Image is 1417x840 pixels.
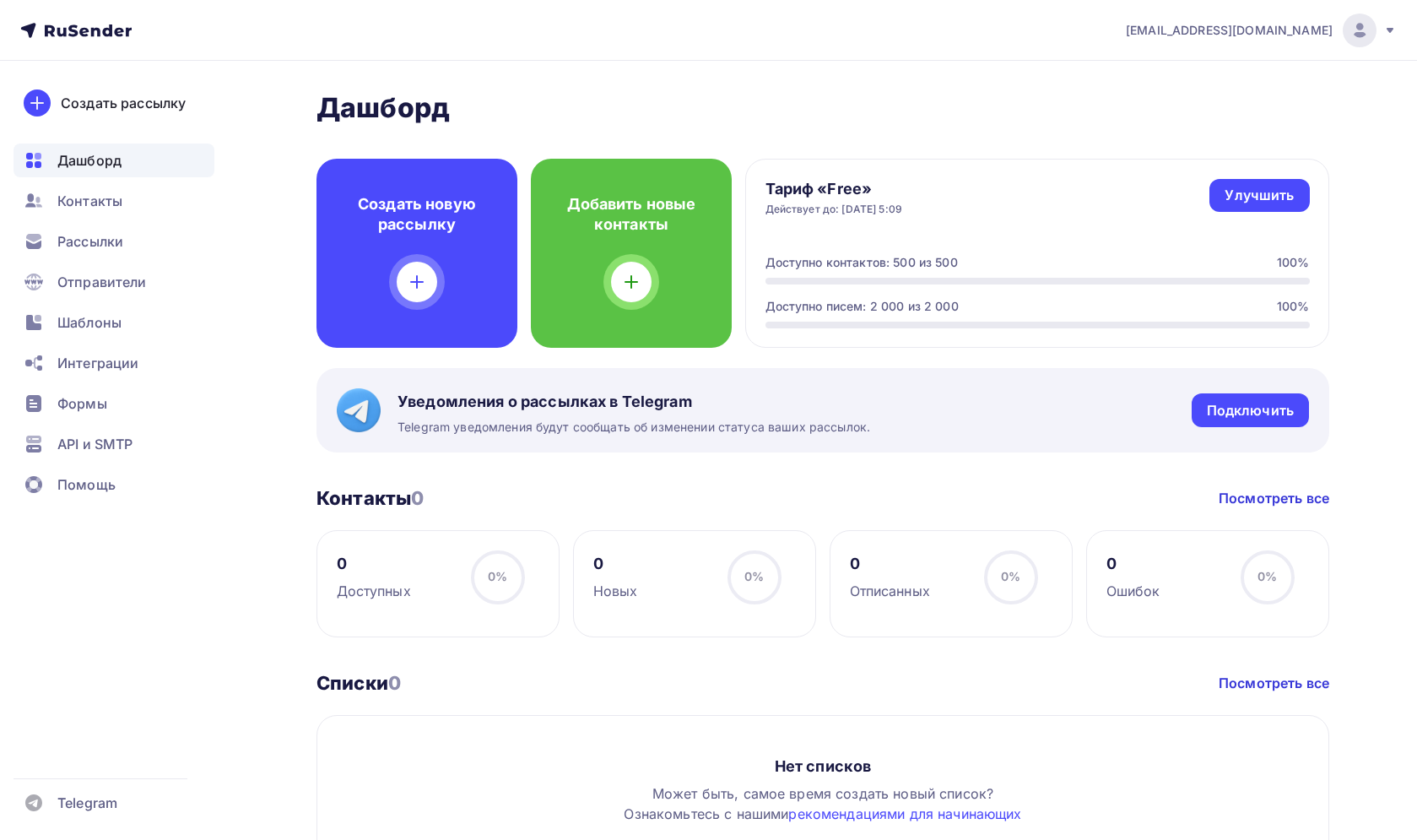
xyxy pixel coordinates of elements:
div: 0 [593,554,638,574]
div: Создать рассылку [61,93,186,113]
a: Посмотреть все [1219,488,1329,508]
span: Контакты [57,191,122,211]
span: 0 [411,487,424,509]
div: Отписанных [850,581,930,601]
span: 0% [1001,569,1020,583]
span: Отправители [57,272,147,292]
div: Действует до: [DATE] 5:09 [765,203,903,216]
a: Посмотреть все [1219,673,1329,693]
span: Помощь [57,474,116,495]
a: Контакты [14,184,214,218]
h3: Списки [316,671,401,695]
span: Может быть, самое время создать новый список? Ознакомьтесь с нашими [624,785,1021,822]
span: Формы [57,393,107,414]
span: Интеграции [57,353,138,373]
div: Улучшить [1225,186,1294,205]
div: Подключить [1207,401,1294,420]
span: Шаблоны [57,312,122,333]
span: 0 [388,672,401,694]
h3: Контакты [316,486,424,510]
div: Новых [593,581,638,601]
div: 100% [1277,254,1310,271]
span: Дашборд [57,150,122,171]
span: API и SMTP [57,434,133,454]
h2: Дашборд [316,91,1329,125]
div: Нет списков [775,756,872,777]
a: Дашборд [14,144,214,177]
a: [EMAIL_ADDRESS][DOMAIN_NAME] [1126,14,1397,47]
div: Ошибок [1106,581,1160,601]
span: Telegram уведомления будут сообщать об изменении статуса ваших рассылок. [398,419,870,436]
div: 100% [1277,298,1310,315]
div: Доступно контактов: 500 из 500 [765,254,958,271]
div: Доступных [337,581,411,601]
span: Уведомления о рассылках в Telegram [398,392,870,412]
a: Отправители [14,265,214,299]
div: Доступно писем: 2 000 из 2 000 [765,298,959,315]
span: Telegram [57,793,117,813]
span: 0% [488,569,507,583]
a: Формы [14,387,214,420]
div: 0 [337,554,411,574]
h4: Создать новую рассылку [343,194,490,235]
h4: Тариф «Free» [765,179,903,199]
span: 0% [744,569,764,583]
a: рекомендациями для начинающих [788,805,1021,822]
a: Шаблоны [14,306,214,339]
span: 0% [1257,569,1277,583]
div: 0 [850,554,930,574]
span: Рассылки [57,231,123,252]
span: [EMAIL_ADDRESS][DOMAIN_NAME] [1126,22,1333,39]
a: Рассылки [14,225,214,258]
h4: Добавить новые контакты [558,194,705,235]
div: 0 [1106,554,1160,574]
